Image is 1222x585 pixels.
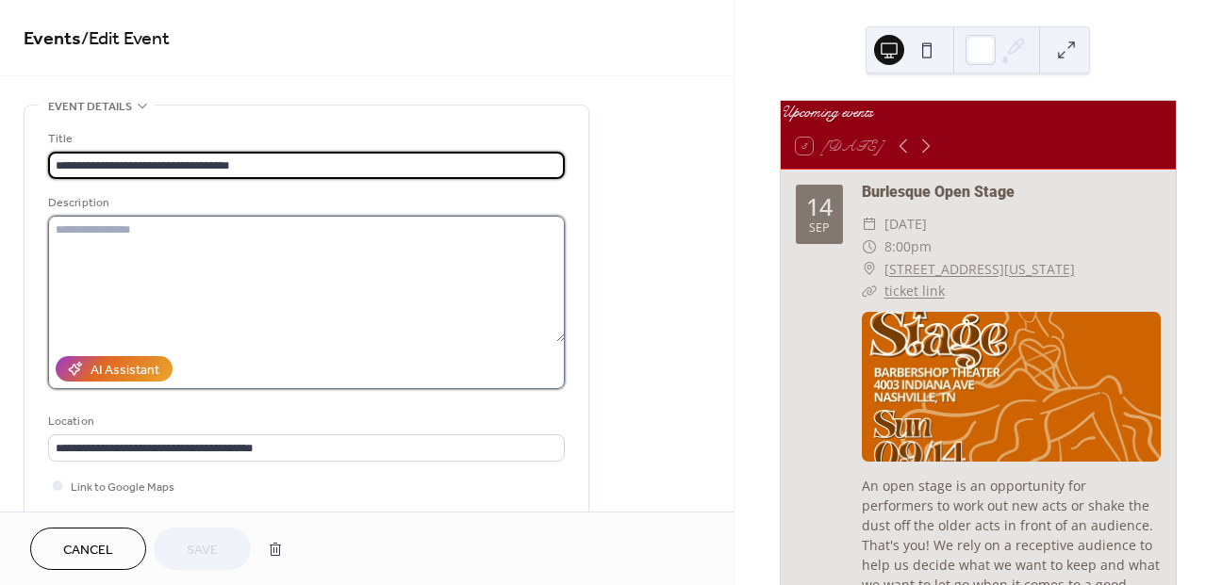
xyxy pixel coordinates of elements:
div: 14 [806,195,833,219]
span: Cancel [63,541,113,561]
div: ​ [862,258,877,281]
span: 8:00pm [884,236,932,258]
div: Sep [809,222,830,235]
a: ticket link [884,282,945,300]
div: Upcoming events [781,101,1176,123]
span: / Edit Event [81,21,170,57]
div: Title [48,129,561,149]
a: Burlesque Open Stage [862,183,1015,201]
span: Event details [48,97,132,117]
div: Location [48,412,561,431]
div: ​ [862,213,877,236]
div: Description [48,193,561,213]
a: [STREET_ADDRESS][US_STATE] [884,258,1075,281]
a: Events [24,21,81,57]
button: AI Assistant [56,356,173,382]
span: [DATE] [884,213,927,236]
div: ​ [862,236,877,258]
div: ​ [862,280,877,302]
div: AI Assistant [91,361,159,381]
span: Link to Google Maps [71,478,174,497]
button: Cancel [30,528,146,570]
